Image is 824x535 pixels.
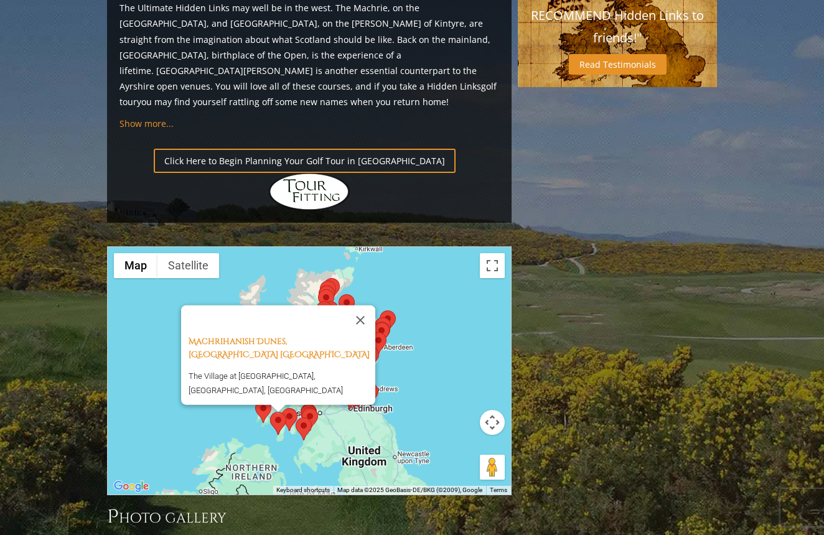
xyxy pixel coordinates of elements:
a: Terms (opens in new tab) [490,486,507,493]
a: Open this area in Google Maps (opens a new window) [111,478,152,495]
span: Map data ©2025 GeoBasis-DE/BKG (©2009), Google [337,486,482,493]
button: Toggle fullscreen view [480,253,505,278]
button: Show satellite imagery [157,253,219,278]
button: Show street map [114,253,157,278]
h3: Photo Gallery [107,505,512,529]
button: Drag Pegman onto the map to open Street View [480,455,505,480]
a: Click Here to Begin Planning Your Golf Tour in [GEOGRAPHIC_DATA] [154,149,456,173]
a: Show more... [119,118,174,129]
a: Read Testimonials [569,54,667,75]
button: Map camera controls [480,410,505,435]
img: Hidden Links [269,173,350,210]
p: The Village at [GEOGRAPHIC_DATA], [GEOGRAPHIC_DATA], [GEOGRAPHIC_DATA] [189,368,375,398]
button: Keyboard shortcuts [276,486,330,495]
a: Machrihanish Dunes, [GEOGRAPHIC_DATA] [GEOGRAPHIC_DATA] [189,335,370,360]
button: Close [345,305,375,335]
img: Google [111,478,152,495]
